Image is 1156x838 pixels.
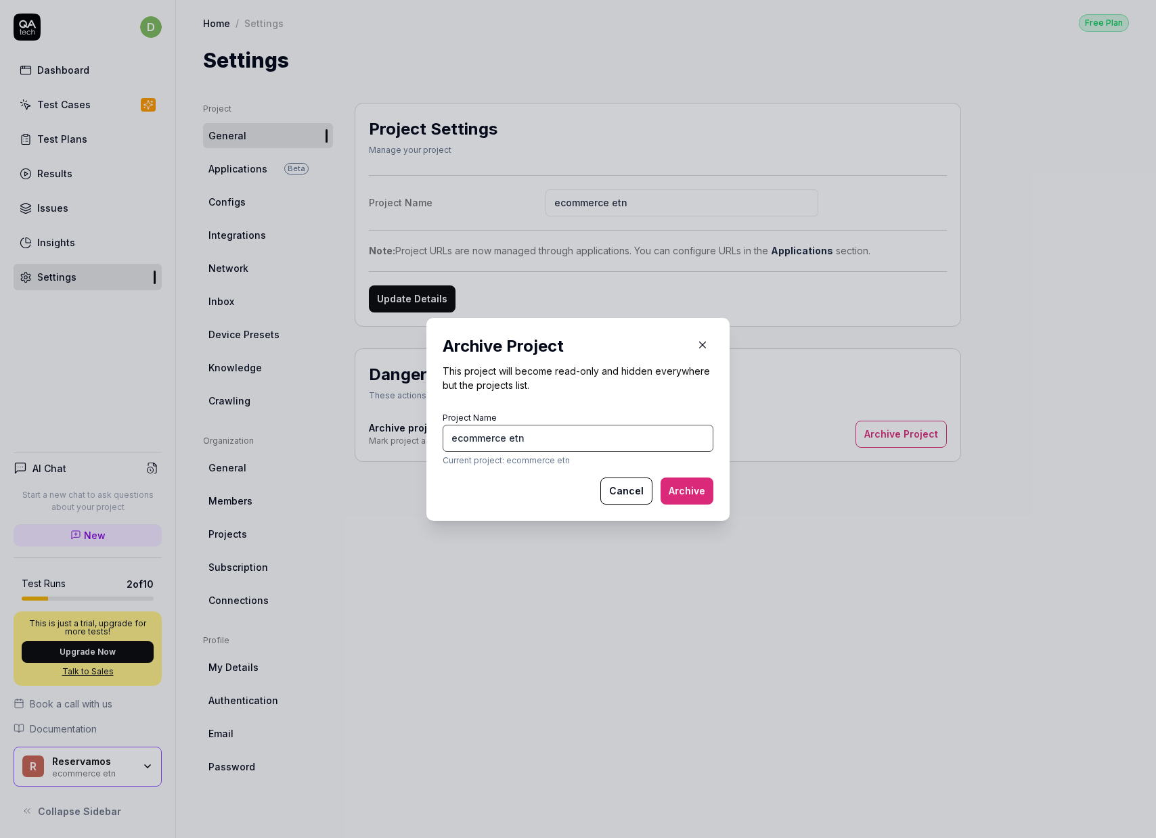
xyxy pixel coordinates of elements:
[443,425,713,452] input: Enter project name to archive
[692,334,713,356] button: Close Modal
[600,478,652,505] button: Cancel
[443,364,713,392] p: This project will become read-only and hidden everywhere but the projects list.
[443,455,713,467] p: Current project: ecommerce etn
[443,413,497,423] label: Project Name
[443,334,713,358] h2: Archive Project
[661,478,713,505] button: Archive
